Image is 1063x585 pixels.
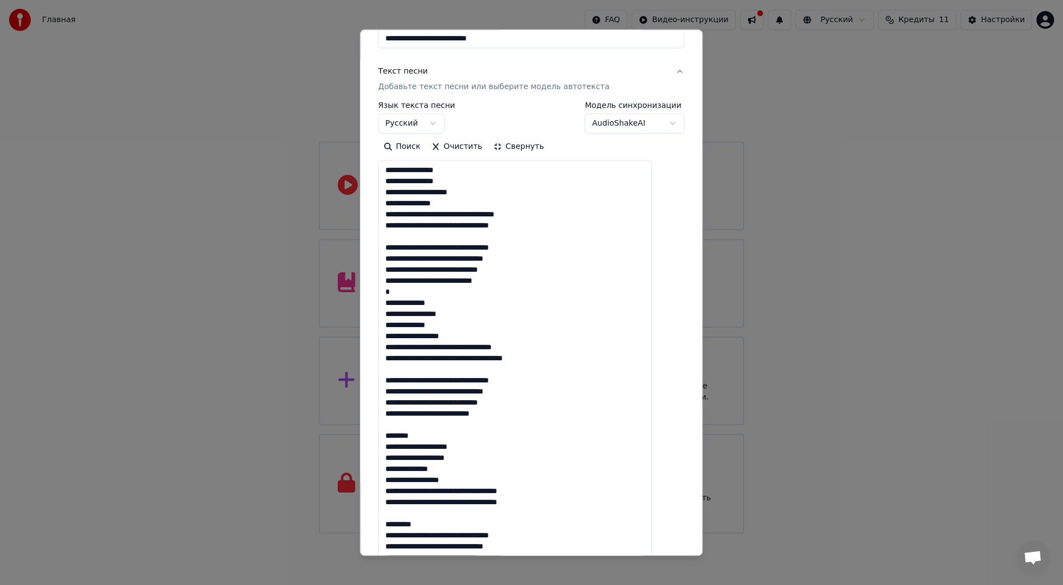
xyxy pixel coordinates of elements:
[378,102,455,110] label: Язык текста песни
[378,82,610,93] p: Добавьте текст песни или выберите модель автотекста
[378,58,684,102] button: Текст песниДобавьте текст песни или выберите модель автотекста
[378,138,426,156] button: Поиск
[585,102,685,110] label: Модель синхронизации
[426,138,488,156] button: Очистить
[378,66,428,77] div: Текст песни
[488,138,549,156] button: Свернуть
